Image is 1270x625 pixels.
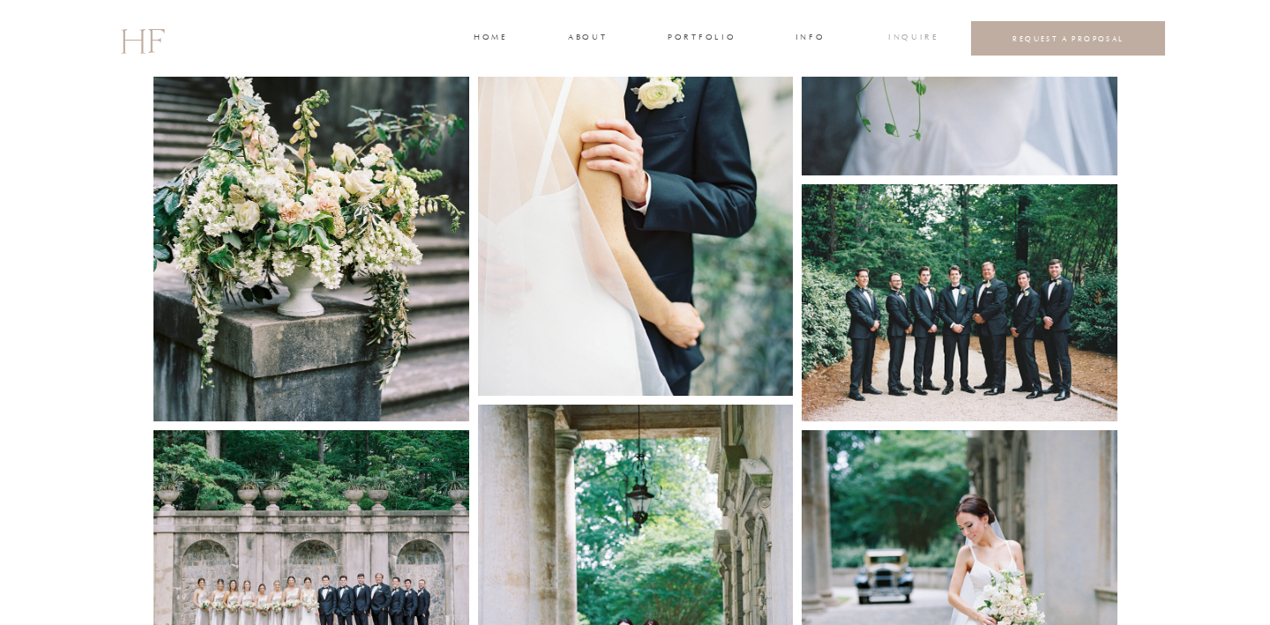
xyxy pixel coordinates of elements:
[474,31,506,47] a: home
[120,13,164,64] a: HF
[568,31,605,47] a: about
[794,31,826,47] a: INFO
[668,31,734,47] a: portfolio
[888,31,936,47] a: INQUIRE
[985,33,1152,43] a: REQUEST A PROPOSAL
